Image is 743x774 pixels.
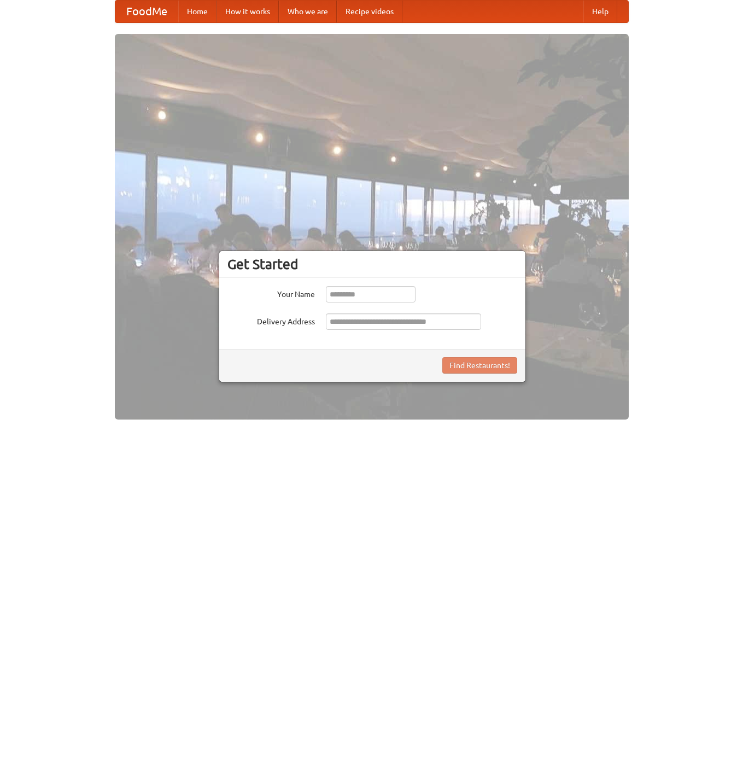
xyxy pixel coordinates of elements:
[442,357,517,374] button: Find Restaurants!
[227,286,315,300] label: Your Name
[279,1,337,22] a: Who we are
[115,1,178,22] a: FoodMe
[583,1,617,22] a: Help
[178,1,217,22] a: Home
[217,1,279,22] a: How it works
[227,256,517,272] h3: Get Started
[337,1,402,22] a: Recipe videos
[227,313,315,327] label: Delivery Address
